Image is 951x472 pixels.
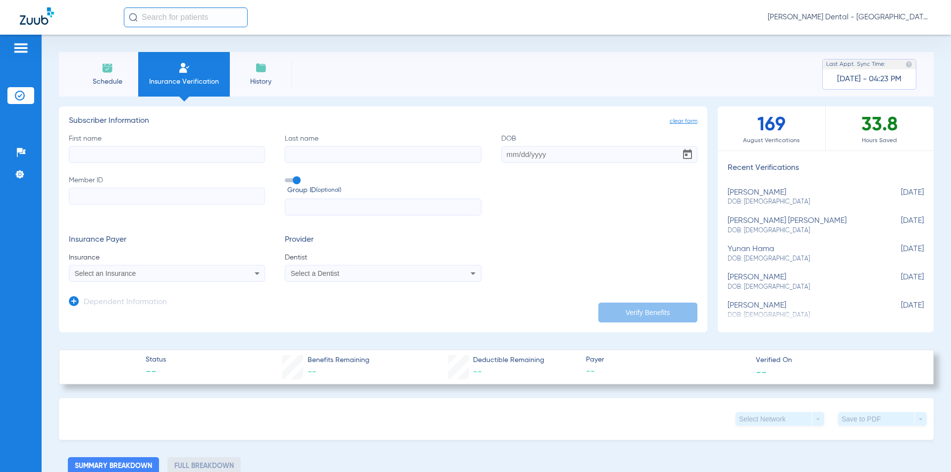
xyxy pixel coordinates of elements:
span: [DATE] - 04:23 PM [837,74,901,84]
span: Select an Insurance [75,269,136,277]
input: Member ID [69,188,265,205]
img: last sync help info [905,61,912,68]
span: Insurance [69,253,265,262]
img: hamburger-icon [13,42,29,54]
small: (optional) [316,185,341,196]
span: DOB: [DEMOGRAPHIC_DATA] [728,226,874,235]
span: DOB: [DEMOGRAPHIC_DATA] [728,198,874,207]
div: [PERSON_NAME] [728,188,874,207]
span: DOB: [DEMOGRAPHIC_DATA] [728,255,874,263]
span: [DATE] [874,273,924,291]
span: -- [146,366,166,379]
div: [PERSON_NAME] [PERSON_NAME] [728,216,874,235]
input: DOBOpen calendar [501,146,697,163]
div: 33.8 [826,106,934,151]
div: [PERSON_NAME] [728,301,874,319]
span: Group ID [287,185,481,196]
span: DOB: [DEMOGRAPHIC_DATA] [728,283,874,292]
div: 169 [718,106,826,151]
div: yunan hama [728,245,874,263]
span: -- [308,367,317,376]
span: Verified On [756,355,917,366]
span: [DATE] [874,216,924,235]
span: [PERSON_NAME] Dental - [GEOGRAPHIC_DATA] [768,12,931,22]
img: Manual Insurance Verification [178,62,190,74]
span: August Verifications [718,136,825,146]
span: Dentist [285,253,481,262]
img: Schedule [102,62,113,74]
span: -- [586,366,747,378]
input: Search for patients [124,7,248,27]
span: Last Appt. Sync Time: [826,59,886,69]
span: -- [473,367,482,376]
span: Select a Dentist [291,269,339,277]
input: First name [69,146,265,163]
img: Zuub Logo [20,7,54,25]
h3: Subscriber Information [69,116,697,126]
label: DOB [501,134,697,163]
div: [PERSON_NAME] [728,273,874,291]
span: Hours Saved [826,136,934,146]
span: Benefits Remaining [308,355,370,366]
span: History [237,77,284,87]
span: clear form [670,116,697,126]
span: Insurance Verification [146,77,222,87]
label: Member ID [69,175,265,216]
span: Payer [586,355,747,365]
span: Status [146,355,166,365]
button: Verify Benefits [598,303,697,322]
h3: Insurance Payer [69,235,265,245]
h3: Provider [285,235,481,245]
button: Open calendar [678,145,697,164]
img: Search Icon [129,13,138,22]
iframe: Chat Widget [901,424,951,472]
h3: Recent Verifications [718,163,934,173]
span: [DATE] [874,188,924,207]
span: [DATE] [874,245,924,263]
label: First name [69,134,265,163]
span: [DATE] [874,301,924,319]
span: -- [756,367,767,377]
span: Schedule [84,77,131,87]
h3: Dependent Information [84,298,167,308]
label: Last name [285,134,481,163]
img: History [255,62,267,74]
input: Last name [285,146,481,163]
span: Deductible Remaining [473,355,544,366]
